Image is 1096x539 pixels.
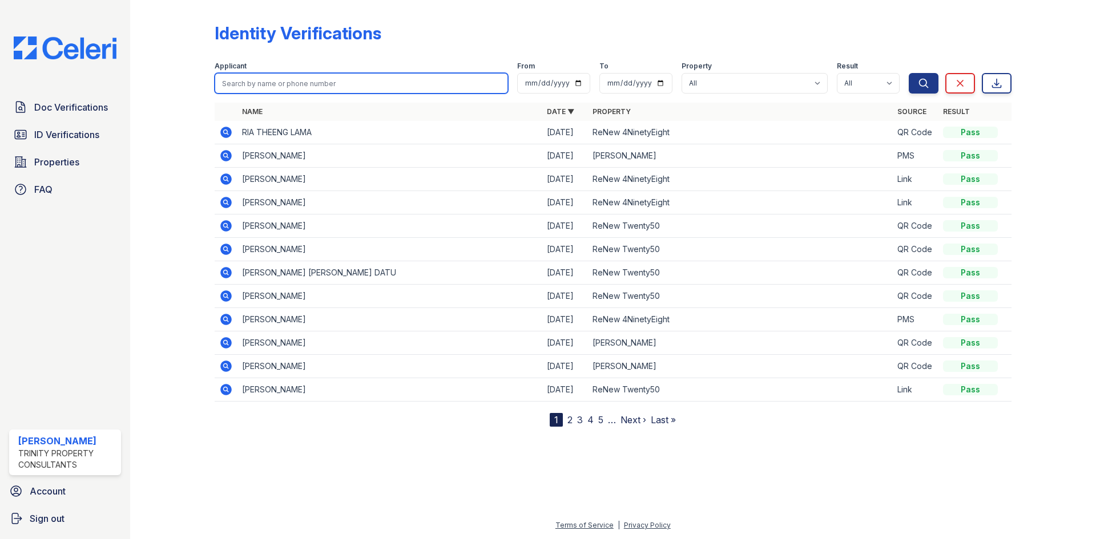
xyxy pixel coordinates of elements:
[620,414,646,425] a: Next ›
[34,183,53,196] span: FAQ
[943,290,998,302] div: Pass
[893,261,938,285] td: QR Code
[588,168,893,191] td: ReNew 4NinetyEight
[9,96,121,119] a: Doc Verifications
[943,220,998,232] div: Pass
[943,337,998,348] div: Pass
[943,384,998,395] div: Pass
[943,267,998,278] div: Pass
[897,107,926,116] a: Source
[9,123,121,146] a: ID Verifications
[943,360,998,372] div: Pass
[30,484,66,498] span: Account
[588,121,893,144] td: ReNew 4NinetyEight
[588,331,893,355] td: [PERSON_NAME]
[893,144,938,168] td: PMS
[588,308,893,331] td: ReNew 4NinetyEight
[9,178,121,201] a: FAQ
[215,62,247,71] label: Applicant
[893,121,938,144] td: QR Code
[237,238,542,261] td: [PERSON_NAME]
[682,62,712,71] label: Property
[215,73,508,94] input: Search by name or phone number
[893,168,938,191] td: Link
[34,100,108,114] span: Doc Verifications
[598,414,603,425] a: 5
[237,355,542,378] td: [PERSON_NAME]
[651,414,676,425] a: Last »
[893,285,938,308] td: QR Code
[567,414,573,425] a: 2
[542,378,588,402] td: [DATE]
[893,238,938,261] td: QR Code
[517,62,535,71] label: From
[542,285,588,308] td: [DATE]
[9,151,121,173] a: Properties
[943,244,998,255] div: Pass
[542,121,588,144] td: [DATE]
[237,144,542,168] td: [PERSON_NAME]
[943,150,998,161] div: Pass
[943,127,998,138] div: Pass
[18,434,116,448] div: [PERSON_NAME]
[588,261,893,285] td: ReNew Twenty50
[5,37,126,59] img: CE_Logo_Blue-a8612792a0a2168367f1c8372b55b34899dd931a85d93a1a3d3e32e68fde9ad4.png
[215,23,381,43] div: Identity Verifications
[593,107,631,116] a: Property
[18,448,116,471] div: Trinity Property Consultants
[550,413,563,427] div: 1
[588,144,893,168] td: [PERSON_NAME]
[588,191,893,214] td: ReNew 4NinetyEight
[242,107,263,116] a: Name
[624,521,671,529] a: Privacy Policy
[588,214,893,238] td: ReNew Twenty50
[237,378,542,402] td: [PERSON_NAME]
[893,214,938,238] td: QR Code
[542,261,588,285] td: [DATE]
[555,521,614,529] a: Terms of Service
[542,191,588,214] td: [DATE]
[542,214,588,238] td: [DATE]
[893,378,938,402] td: Link
[237,285,542,308] td: [PERSON_NAME]
[837,62,858,71] label: Result
[618,521,620,529] div: |
[547,107,574,116] a: Date ▼
[893,331,938,355] td: QR Code
[237,331,542,355] td: [PERSON_NAME]
[237,261,542,285] td: [PERSON_NAME] [PERSON_NAME] DATU
[542,144,588,168] td: [DATE]
[588,238,893,261] td: ReNew Twenty50
[542,355,588,378] td: [DATE]
[237,308,542,331] td: [PERSON_NAME]
[893,355,938,378] td: QR Code
[237,121,542,144] td: RIA THEENG LAMA
[542,168,588,191] td: [DATE]
[588,378,893,402] td: ReNew Twenty50
[943,197,998,208] div: Pass
[237,214,542,238] td: [PERSON_NAME]
[542,331,588,355] td: [DATE]
[577,414,583,425] a: 3
[588,285,893,308] td: ReNew Twenty50
[943,314,998,325] div: Pass
[587,414,594,425] a: 4
[542,308,588,331] td: [DATE]
[5,480,126,502] a: Account
[5,507,126,530] a: Sign out
[943,173,998,185] div: Pass
[30,512,65,525] span: Sign out
[34,155,79,169] span: Properties
[34,128,99,141] span: ID Verifications
[588,355,893,378] td: [PERSON_NAME]
[599,62,609,71] label: To
[542,238,588,261] td: [DATE]
[893,191,938,214] td: Link
[237,191,542,214] td: [PERSON_NAME]
[608,413,616,427] span: …
[893,308,938,331] td: PMS
[943,107,970,116] a: Result
[237,168,542,191] td: [PERSON_NAME]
